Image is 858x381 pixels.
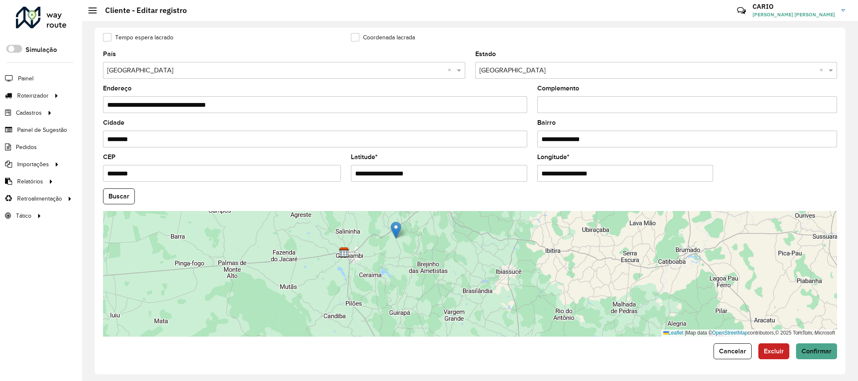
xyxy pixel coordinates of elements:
[796,343,837,359] button: Confirmar
[103,188,135,204] button: Buscar
[712,330,748,336] a: OpenStreetMap
[537,118,556,128] label: Bairro
[103,118,124,128] label: Cidade
[17,177,43,186] span: Relatórios
[448,65,455,75] span: Clear all
[97,6,187,15] h2: Cliente - Editar registro
[752,11,835,18] span: [PERSON_NAME] [PERSON_NAME]
[17,194,62,203] span: Retroalimentação
[819,65,827,75] span: Clear all
[16,143,37,152] span: Pedidos
[17,91,49,100] span: Roteirizador
[537,83,579,93] label: Complemento
[801,348,832,355] span: Confirmar
[714,343,752,359] button: Cancelar
[103,33,173,42] label: Tempo espera lacrado
[351,152,378,162] label: Latitude
[16,211,31,220] span: Tático
[339,247,350,258] img: CDD Guanambi
[685,330,686,336] span: |
[719,348,746,355] span: Cancelar
[103,49,116,59] label: País
[752,3,835,10] h3: CARIO
[732,2,750,20] a: Contato Rápido
[103,152,116,162] label: CEP
[103,83,131,93] label: Endereço
[16,108,42,117] span: Cadastros
[18,74,33,83] span: Painel
[351,33,415,42] label: Coordenada lacrada
[764,348,784,355] span: Excluir
[663,330,683,336] a: Leaflet
[661,330,837,337] div: Map data © contributors,© 2025 TomTom, Microsoft
[475,49,496,59] label: Estado
[391,221,401,239] img: Marker
[26,45,57,55] label: Simulação
[17,126,67,134] span: Painel de Sugestão
[758,343,789,359] button: Excluir
[537,152,569,162] label: Longitude
[17,160,49,169] span: Importações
